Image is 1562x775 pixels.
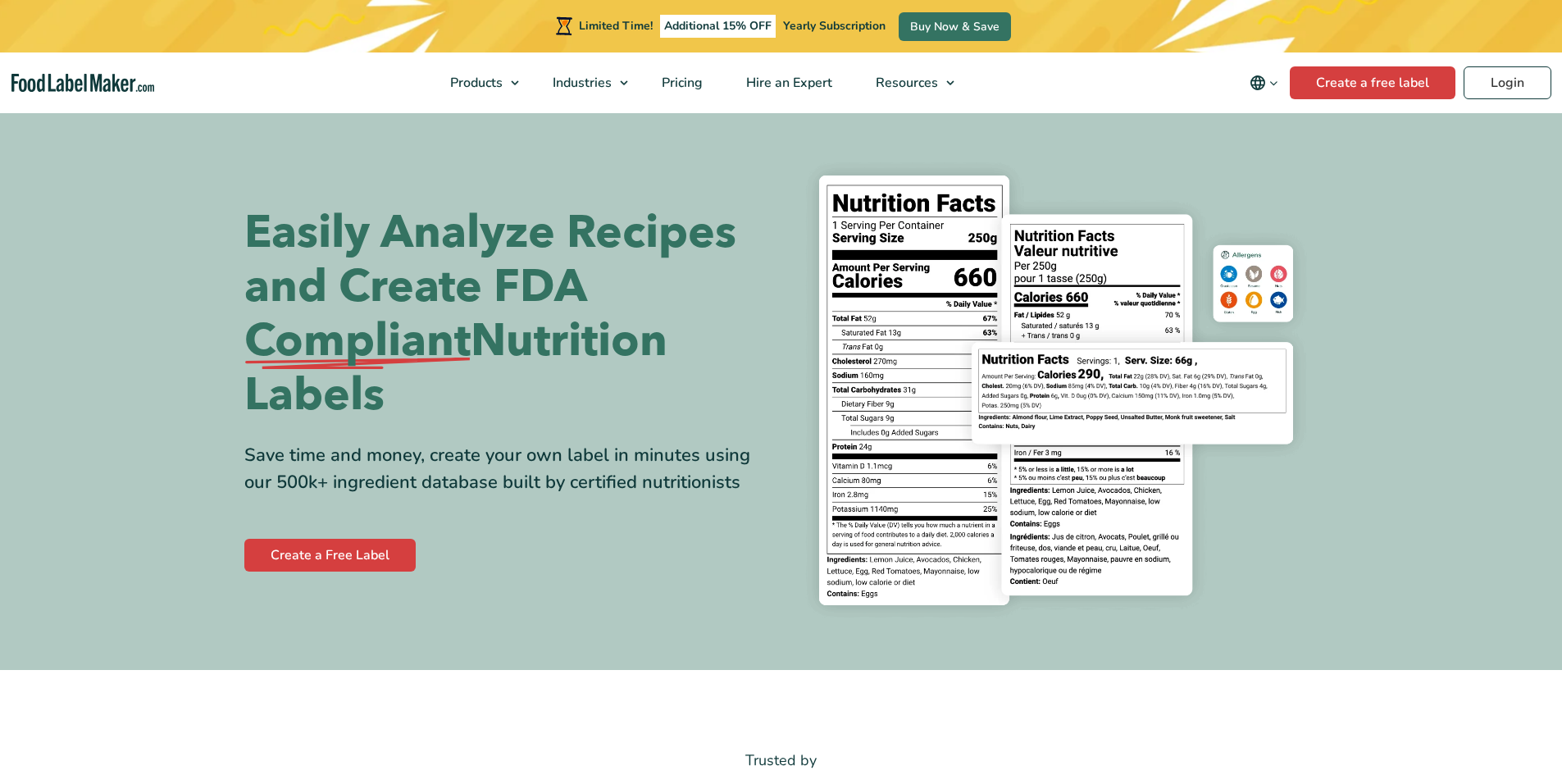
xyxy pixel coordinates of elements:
[741,74,834,92] span: Hire an Expert
[244,442,769,496] div: Save time and money, create your own label in minutes using our 500k+ ingredient database built b...
[579,18,653,34] span: Limited Time!
[871,74,940,92] span: Resources
[854,52,963,113] a: Resources
[899,12,1011,41] a: Buy Now & Save
[244,206,769,422] h1: Easily Analyze Recipes and Create FDA Nutrition Labels
[725,52,850,113] a: Hire an Expert
[244,314,471,368] span: Compliant
[660,15,776,38] span: Additional 15% OFF
[657,74,704,92] span: Pricing
[244,539,416,572] a: Create a Free Label
[531,52,636,113] a: Industries
[1290,66,1455,99] a: Create a free label
[783,18,886,34] span: Yearly Subscription
[11,74,154,93] a: Food Label Maker homepage
[548,74,613,92] span: Industries
[640,52,721,113] a: Pricing
[1238,66,1290,99] button: Change language
[445,74,504,92] span: Products
[429,52,527,113] a: Products
[244,749,1318,773] p: Trusted by
[1464,66,1551,99] a: Login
